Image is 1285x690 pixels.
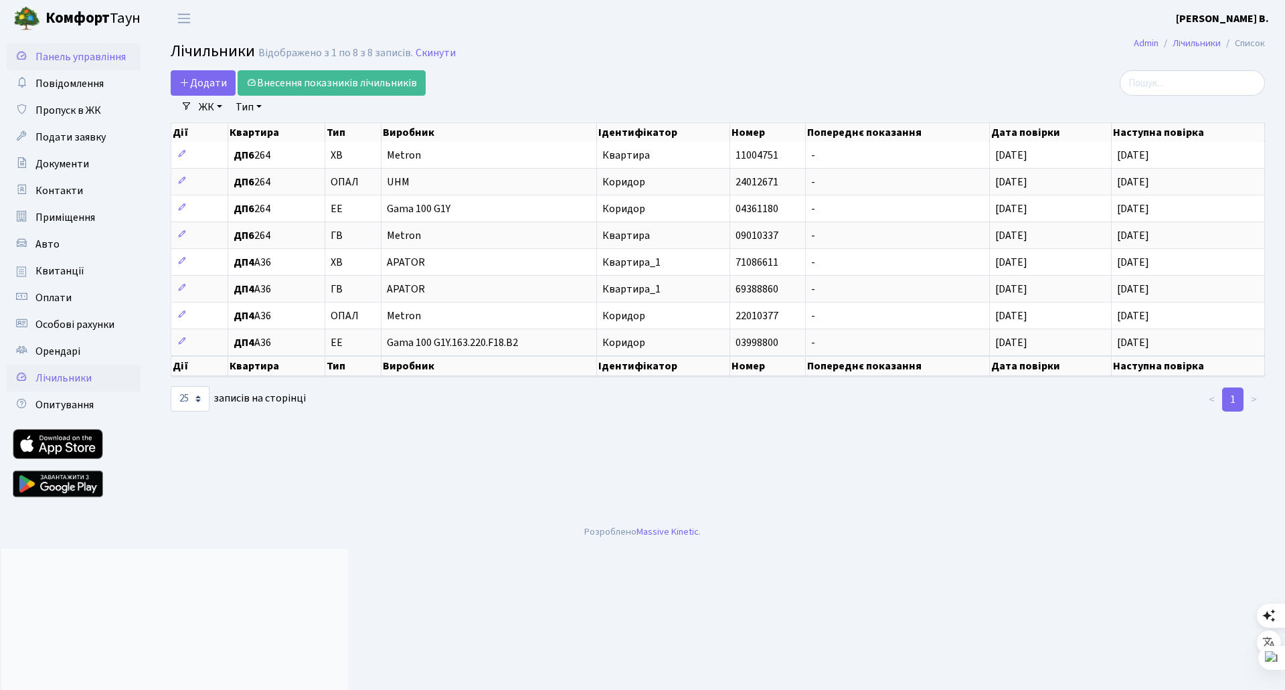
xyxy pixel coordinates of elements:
span: Оплати [35,290,72,305]
a: Пропуск в ЖК [7,97,141,124]
span: APATOR [387,284,591,294]
th: Дата повірки [990,356,1112,376]
a: 1 [1222,387,1244,412]
span: APATOR [387,257,591,268]
a: Оплати [7,284,141,311]
button: Переключити навігацію [167,7,201,29]
span: Коридор [602,201,645,216]
nav: breadcrumb [1114,29,1285,58]
span: Metron [387,230,591,241]
span: 264 [234,230,319,241]
span: Лічильники [171,39,255,63]
span: Коридор [602,335,645,350]
th: Наступна повірка [1112,356,1265,376]
a: Тип [230,96,267,118]
th: Тип [325,123,381,142]
span: 264 [234,203,319,214]
label: записів на сторінці [171,386,306,412]
span: Квартира_1 [602,255,661,270]
div: Розроблено . [584,525,701,539]
span: - [811,228,815,243]
a: ЖК [193,96,228,118]
span: Орендарі [35,344,80,359]
span: Лічильники [35,371,92,385]
a: Приміщення [7,204,141,231]
th: Виробник [381,356,597,376]
a: Особові рахунки [7,311,141,338]
span: [DATE] [995,201,1027,216]
span: 264 [234,150,319,161]
b: ДП6 [234,228,254,243]
span: Gama 100 G1Y [387,203,591,214]
span: Квартира [602,228,650,243]
span: Таун [46,7,141,30]
select: записів на сторінці [171,386,209,412]
span: [DATE] [995,255,1027,270]
span: ГВ [331,284,343,294]
span: 22010377 [736,309,778,323]
span: ЕЕ [331,203,343,214]
th: Дії [171,123,228,142]
span: [DATE] [1117,148,1149,163]
span: Квартира_1 [602,282,661,296]
span: Авто [35,237,60,252]
span: 71086611 [736,255,778,270]
span: Пропуск в ЖК [35,103,101,118]
span: [DATE] [995,309,1027,323]
a: Лічильники [1173,36,1221,50]
span: 264 [234,177,319,187]
span: Подати заявку [35,130,106,145]
span: ЕЕ [331,337,343,348]
b: ДП4 [234,282,254,296]
span: 69388860 [736,282,778,296]
th: Попереднє показання [806,356,989,376]
th: Наступна повірка [1112,123,1265,142]
span: - [811,335,815,350]
span: [DATE] [1117,175,1149,189]
span: А36 [234,337,319,348]
span: 09010337 [736,228,778,243]
span: [DATE] [1117,228,1149,243]
span: ОПАЛ [331,311,359,321]
span: [DATE] [995,148,1027,163]
a: Скинути [416,47,456,60]
a: Лічильники [7,365,141,392]
th: Виробник [381,123,597,142]
span: Опитування [35,398,94,412]
span: [DATE] [1117,255,1149,270]
span: Контакти [35,183,83,198]
span: ХВ [331,257,343,268]
span: А36 [234,257,319,268]
a: Massive Kinetic [636,525,699,539]
th: Тип [325,356,381,376]
span: ХВ [331,150,343,161]
a: Документи [7,151,141,177]
b: Комфорт [46,7,110,29]
b: ДП6 [234,175,254,189]
span: [DATE] [995,282,1027,296]
span: - [811,148,815,163]
a: Опитування [7,392,141,418]
span: UHM [387,177,591,187]
span: 03998800 [736,335,778,350]
span: А36 [234,311,319,321]
a: Подати заявку [7,124,141,151]
span: Коридор [602,309,645,323]
a: Орендарі [7,338,141,365]
a: Панель управління [7,44,141,70]
span: 04361180 [736,201,778,216]
th: Попереднє показання [806,123,989,142]
span: Приміщення [35,210,95,225]
th: Квартира [228,123,325,142]
span: [DATE] [995,175,1027,189]
b: ДП6 [234,148,254,163]
span: 24012671 [736,175,778,189]
span: Квартира [602,148,650,163]
span: Особові рахунки [35,317,114,332]
span: [DATE] [1117,201,1149,216]
a: Внесення показників лічильників [238,70,426,96]
th: Номер [730,356,806,376]
a: Admin [1134,36,1159,50]
span: Metron [387,150,591,161]
input: Пошук... [1120,70,1265,96]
